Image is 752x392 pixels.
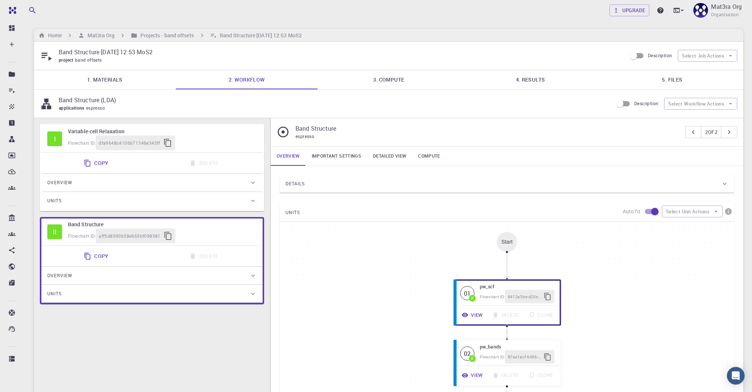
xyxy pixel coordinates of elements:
div: 02Fpw_bandsFlowchart ID:87ae1acf-6496-4e59-a47b-55a89d6edaadViewDeleteClone [453,340,561,386]
button: 2of2 [701,126,721,138]
div: Start [501,239,513,245]
a: Detailed view [367,147,412,166]
span: project [59,57,75,63]
div: Units [41,192,263,210]
div: 01 [460,286,474,300]
span: Flowchart ID: [480,294,505,299]
button: View [458,369,488,382]
div: I [47,131,62,146]
span: 87ae1acf-6496-4e59-a47b-55a89d6edaad [507,354,541,360]
a: 2. Workflow [176,70,318,89]
span: Finished [460,346,474,360]
h6: Projects - band offsets [137,31,194,39]
span: Details [286,178,305,190]
div: II [47,224,62,239]
button: View [458,308,488,321]
h6: Mat3ra Org [85,31,114,39]
p: Auto fit [623,208,640,215]
div: 01Fpw_scfFlowchart ID:8412a5be-d20e-4199-a757-9c6130376316ViewDeleteClone [453,279,561,326]
p: Band Structure (LDA) [59,96,607,104]
span: Flowchart ID: [480,354,505,360]
button: Select Job Actions [678,50,737,62]
span: Finished [460,286,474,300]
a: 1. Materials [34,70,176,89]
div: pager [685,126,737,138]
a: Important settings [306,147,367,166]
span: espresso [295,133,314,139]
h6: Band Structure [DATE] 12:53 MoS2 [217,31,302,39]
span: band offsets [75,57,105,63]
img: Mat3ra Org [693,3,708,18]
img: logo [6,7,16,14]
a: Compute [412,147,446,166]
span: Description [634,100,658,106]
span: aff5d8990b58e669bf098581 [99,233,161,240]
span: Units [47,288,62,300]
h6: pw_bands [480,343,554,350]
div: F [471,357,474,361]
p: Mat3ra Org [711,2,742,11]
div: Units [41,285,263,303]
span: Description [648,52,672,58]
span: Overview [47,177,72,189]
nav: breadcrumb [37,31,303,39]
a: 5. Files [601,70,743,89]
div: Overview [41,174,263,192]
h6: Band Structure [68,220,257,228]
span: Flowchart ID: [68,233,96,239]
h6: Variable-cell Relaxation [68,127,257,135]
a: 4. Results [459,70,601,89]
span: Idle [47,224,62,239]
a: 3. Compute [318,70,459,89]
div: F [471,296,474,300]
button: Upgrade [609,4,650,16]
span: UNITS [286,207,300,219]
span: dfa9648c4106b71346e345ff [99,140,160,147]
button: Select Workflow Actions [664,98,737,110]
span: 8412a5be-d20e-4199-a757-9c6130376316 [507,293,541,300]
div: Overview [41,267,263,285]
button: Copy [79,156,114,171]
div: Start [497,232,517,252]
p: Band Structure [295,124,680,133]
h6: pw_scf [480,282,554,290]
span: applications [59,105,86,111]
button: Select Unit Actions [662,206,722,217]
div: Details [280,175,734,193]
a: Overview [271,147,306,166]
span: Organisation [711,11,739,18]
button: info [722,206,734,217]
span: espresso [86,105,108,111]
span: Overview [47,270,72,282]
h6: Home [45,31,62,39]
span: Units [47,195,62,207]
button: Copy [79,249,114,264]
p: Band Structure [DATE] 12:53 MoS2 [59,48,621,56]
div: 02 [460,346,474,360]
span: Idle [47,131,62,146]
div: Open Intercom Messenger [727,367,745,385]
span: Flowchart ID: [68,140,96,146]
